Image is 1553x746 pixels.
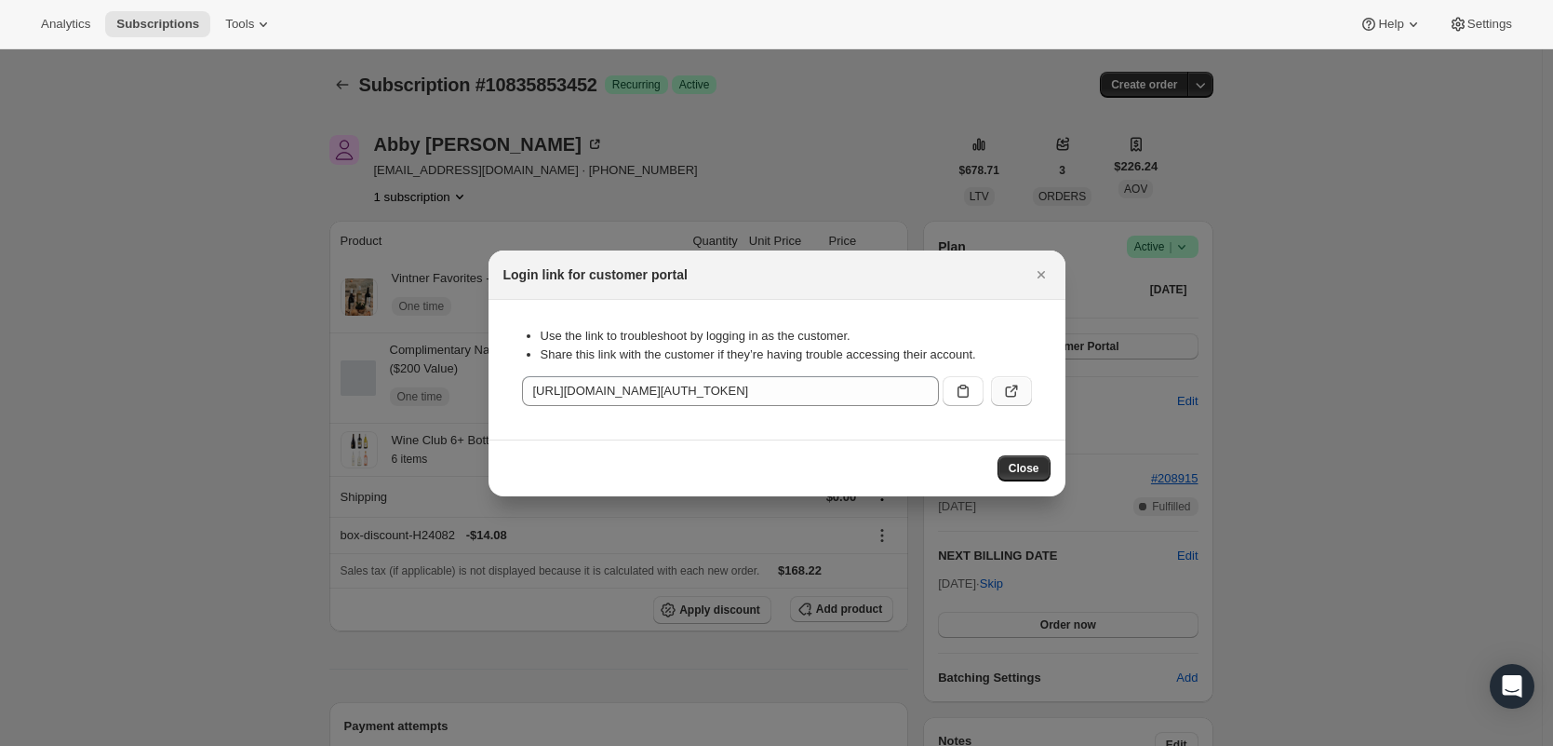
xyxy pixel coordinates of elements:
li: Use the link to troubleshoot by logging in as the customer. [541,327,1032,346]
button: Close [1028,262,1054,288]
button: Analytics [30,11,101,37]
button: Help [1348,11,1433,37]
button: Subscriptions [105,11,210,37]
div: Open Intercom Messenger [1490,664,1534,709]
button: Tools [214,11,284,37]
span: Help [1378,17,1403,32]
span: Close [1009,461,1039,476]
h2: Login link for customer portal [503,265,688,284]
span: Settings [1467,17,1512,32]
button: Settings [1438,11,1523,37]
li: Share this link with the customer if they’re having trouble accessing their account. [541,346,1032,364]
span: Tools [225,17,254,32]
span: Analytics [41,17,90,32]
span: Subscriptions [116,17,199,32]
button: Close [997,455,1051,482]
